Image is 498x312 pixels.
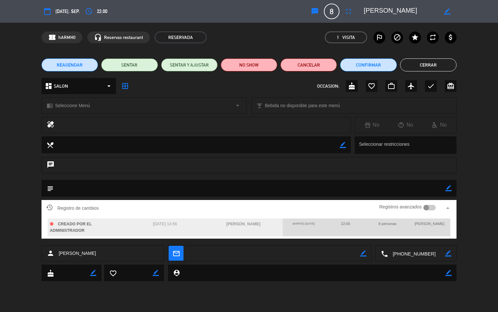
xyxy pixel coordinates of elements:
span: [PERSON_NAME] [59,250,96,257]
div: No [422,121,456,129]
span: 8 [324,4,339,19]
i: outlined_flag [375,33,383,41]
i: healing [47,120,54,130]
i: border_color [445,185,452,191]
div: No [355,121,389,129]
i: mail_outline [172,250,180,257]
button: calendar_today [41,6,53,17]
div: No [389,121,422,129]
i: work_outline [387,82,395,90]
span: [DATE] 14:56 [153,222,177,226]
span: martes [DATE] [292,222,314,225]
span: 1 [337,34,339,41]
i: attach_money [447,33,455,41]
i: subject [46,185,53,192]
span: REAGENDAR [57,62,83,69]
i: sms [311,7,319,15]
i: cake [47,269,54,277]
i: chat [47,161,54,170]
i: repeat [429,33,437,41]
button: Confirmar [340,58,397,71]
button: REAGENDAR [41,58,98,71]
i: airplanemode_active [407,82,415,90]
i: star [411,33,419,41]
i: arrow_drop_down [105,82,113,90]
span: OCCASION: [317,82,339,90]
span: Seleccione Menú [55,102,90,109]
i: access_time [85,7,93,15]
i: card_giftcard [447,82,455,90]
i: favorite_border [109,269,116,277]
button: SENTAR [101,58,158,71]
span: SALON [54,82,68,90]
span: 8 personas [379,222,397,226]
i: calendar_today [43,7,51,15]
span: [DATE], sep. [55,7,80,15]
i: check [427,82,435,90]
span: Registro de cambios [46,204,99,212]
span: confirmation_number [48,33,56,41]
span: 22:00 [97,7,107,15]
i: fullscreen [345,7,352,15]
i: local_phone [381,250,388,257]
i: border_color [444,8,450,15]
button: NO SHOW [221,58,277,71]
i: border_color [445,250,451,256]
span: RESERVADA [155,31,207,43]
i: border_color [153,270,159,276]
i: local_bar [256,103,263,109]
i: arrow_drop_down [234,102,242,109]
span: Bebida no disponible para este menú [265,102,340,109]
i: local_dining [46,141,53,148]
label: Registros avanzados [379,203,422,211]
button: sms [309,6,321,17]
i: border_color [445,270,452,276]
i: arrow_drop_up [444,204,452,212]
button: SENTAR Y AJUSTAR [161,58,218,71]
span: hARMH0 [58,34,76,41]
span: [PERSON_NAME] [226,222,261,226]
i: border_color [90,270,96,276]
button: fullscreen [343,6,354,17]
span: Reservas restaurant [104,34,143,41]
i: block [393,33,401,41]
i: person_pin [173,269,180,276]
i: person [47,249,54,257]
button: access_time [83,6,95,17]
span: [PERSON_NAME] [415,222,445,226]
i: headset_mic [94,33,102,41]
i: dashboard [45,82,53,90]
i: cake [348,82,356,90]
button: Cerrar [400,58,456,71]
span: CREADO POR EL ADMINISTRADOR [50,222,92,233]
button: Cancelar [280,58,337,71]
i: favorite_border [368,82,375,90]
span: 22:00 [341,222,350,226]
i: border_color [360,250,366,256]
i: border_color [340,142,346,148]
i: chrome_reader_mode [47,103,53,109]
em: Visita [342,34,355,41]
i: border_all [121,82,129,90]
